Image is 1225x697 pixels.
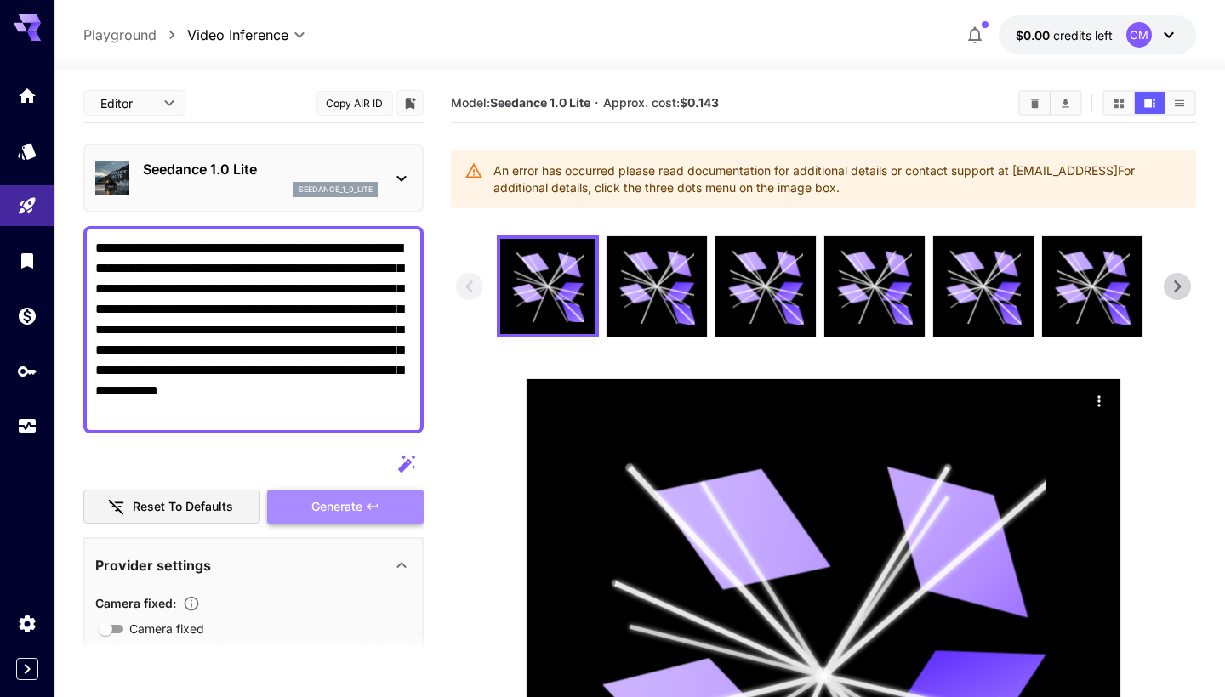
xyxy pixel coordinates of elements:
div: Home [17,85,37,106]
button: Copy AIR ID [316,91,393,116]
div: An error has occurred please read documentation for additional details or contact support at [EMA... [493,156,1182,203]
div: Library [17,250,37,271]
button: Show media in list view [1165,92,1194,114]
div: Seedance 1.0 Liteseedance_1_0_lite [95,152,412,204]
div: API Keys [17,360,37,382]
p: Seedance 1.0 Lite [143,159,378,179]
button: Download All [1051,92,1080,114]
div: Clear AllDownload All [1018,90,1082,116]
button: Show media in video view [1135,92,1165,114]
span: Camera fixed : [95,596,176,610]
p: · [595,93,599,113]
div: Usage [17,416,37,437]
div: $0.00 [1016,26,1113,44]
div: Show media in grid viewShow media in video viewShow media in list view [1102,90,1196,116]
div: Wallet [17,305,37,326]
span: credits left [1053,28,1113,42]
div: Playground [17,195,37,217]
span: Generate [311,496,362,518]
div: Models [17,140,37,161]
span: $0.00 [1016,28,1053,42]
button: Expand sidebar [16,658,38,680]
span: Approx. cost: [603,95,719,110]
div: Provider settings [95,545,412,586]
button: Show media in grid view [1104,92,1134,114]
button: Generate [267,490,424,524]
span: Model: [451,95,590,110]
div: Actions [1086,388,1112,413]
nav: breadcrumb [83,25,187,45]
button: Clear All [1020,92,1050,114]
b: $0.143 [680,95,719,110]
span: Camera fixed [129,620,204,637]
span: Video Inference [187,25,288,45]
span: Editor [100,94,153,112]
a: Playground [83,25,157,45]
div: Settings [17,613,37,634]
button: $0.00CM [999,15,1196,54]
p: seedance_1_0_lite [299,184,373,195]
div: CM [1126,22,1152,48]
button: Reset to defaults [83,490,260,524]
button: Add to library [402,93,418,113]
b: Seedance 1.0 Lite [490,95,590,110]
p: Provider settings [95,555,211,575]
